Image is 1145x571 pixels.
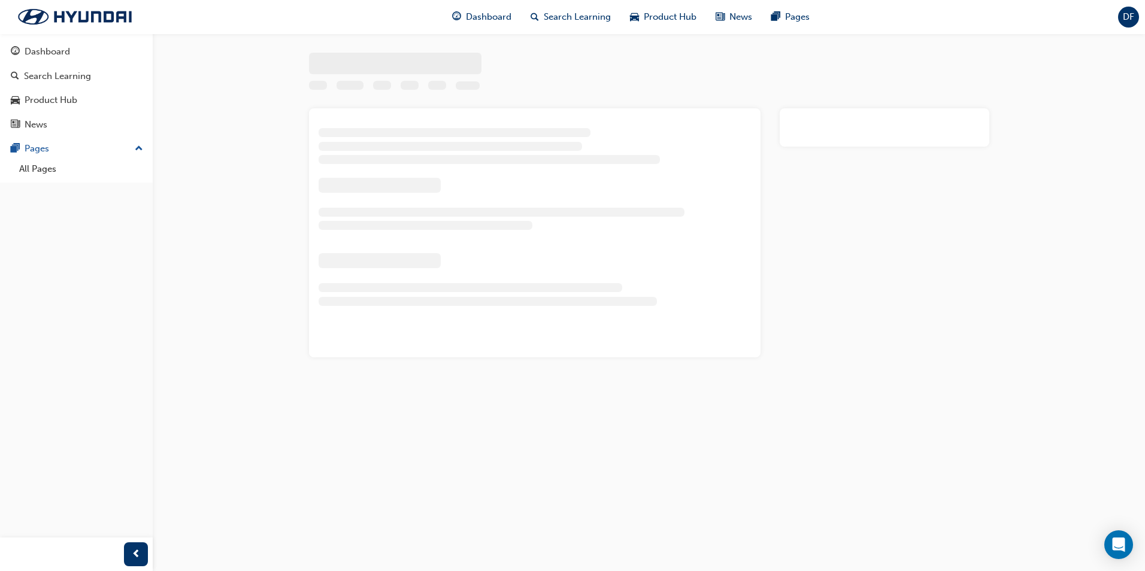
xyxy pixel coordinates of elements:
span: search-icon [531,10,539,25]
div: Pages [25,142,49,156]
span: prev-icon [132,547,141,562]
a: pages-iconPages [762,5,819,29]
div: Dashboard [25,45,70,59]
span: Search Learning [544,10,611,24]
button: DF [1118,7,1139,28]
span: Product Hub [644,10,696,24]
span: News [729,10,752,24]
span: DF [1123,10,1134,24]
span: pages-icon [771,10,780,25]
a: News [5,114,148,136]
button: DashboardSearch LearningProduct HubNews [5,38,148,138]
div: Open Intercom Messenger [1104,530,1133,559]
a: All Pages [14,160,148,178]
div: News [25,118,47,132]
div: Search Learning [24,69,91,83]
span: guage-icon [452,10,461,25]
span: Pages [785,10,810,24]
span: car-icon [11,95,20,106]
a: Search Learning [5,65,148,87]
div: Product Hub [25,93,77,107]
a: search-iconSearch Learning [521,5,620,29]
a: Dashboard [5,41,148,63]
img: Trak [6,4,144,29]
span: pages-icon [11,144,20,154]
span: search-icon [11,71,19,82]
button: Pages [5,138,148,160]
a: guage-iconDashboard [443,5,521,29]
span: Learning resource code [456,82,480,92]
span: Dashboard [466,10,511,24]
span: news-icon [716,10,725,25]
span: guage-icon [11,47,20,57]
a: news-iconNews [706,5,762,29]
a: car-iconProduct Hub [620,5,706,29]
span: up-icon [135,141,143,157]
span: car-icon [630,10,639,25]
span: news-icon [11,120,20,130]
a: Product Hub [5,89,148,111]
